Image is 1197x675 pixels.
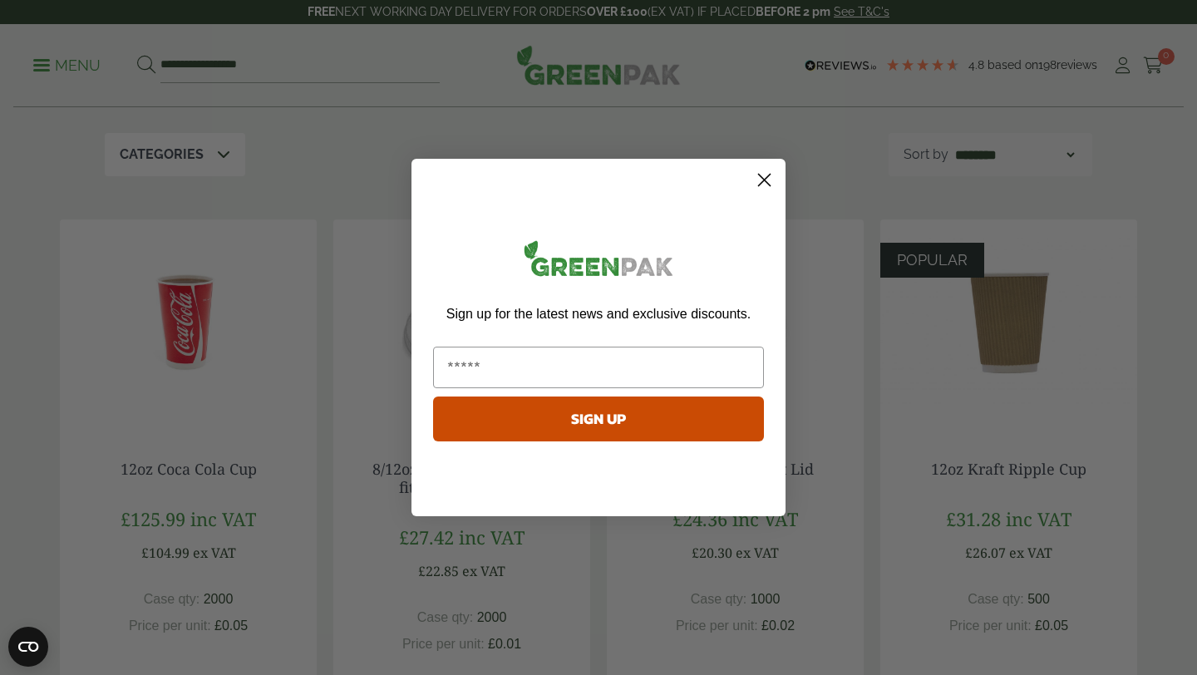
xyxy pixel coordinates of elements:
button: Open CMP widget [8,627,48,667]
button: SIGN UP [433,397,764,441]
input: Email [433,347,764,388]
button: Close dialog [750,165,779,195]
span: Sign up for the latest news and exclusive discounts. [446,307,751,321]
img: greenpak_logo [433,234,764,289]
